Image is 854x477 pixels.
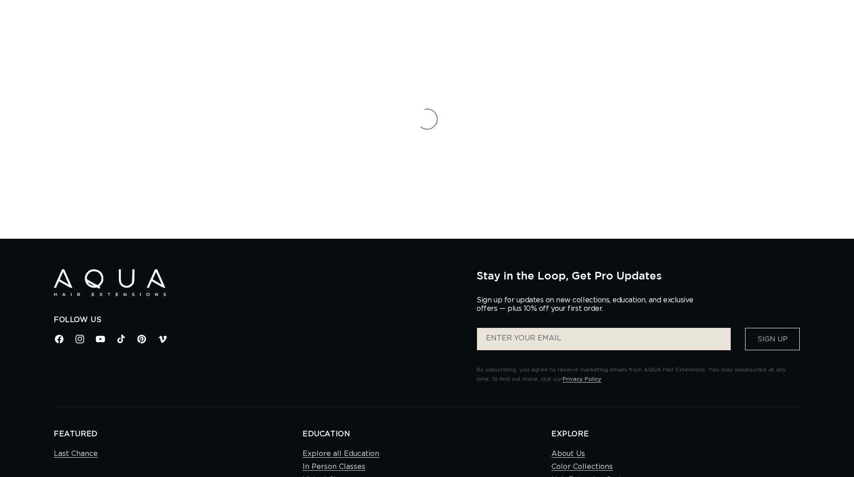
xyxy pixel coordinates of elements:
p: By subscribing, you agree to receive marketing emails from AQUA Hair Extensions. You may unsubscr... [477,365,800,384]
p: Sign up for updates on new collections, education, and exclusive offers — plus 10% off your first... [477,296,701,313]
a: Last Chance [54,447,98,460]
a: About Us [551,447,585,460]
a: Privacy Policy [563,376,601,382]
input: ENTER YOUR EMAIL [477,328,731,350]
button: Sign Up [745,328,800,350]
h2: Stay in the Loop, Get Pro Updates [477,269,800,282]
h2: EXPLORE [551,430,800,439]
a: In Person Classes [303,460,365,473]
img: Aqua Hair Extensions [54,269,166,297]
a: Color Collections [551,460,613,473]
h2: Follow Us [54,315,463,325]
h2: EDUCATION [303,430,551,439]
h2: FEATURED [54,430,303,439]
a: Explore all Education [303,447,379,460]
